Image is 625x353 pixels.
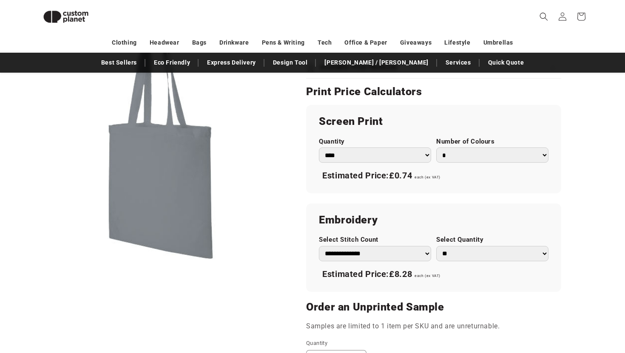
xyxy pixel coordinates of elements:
[262,35,305,50] a: Pens & Writing
[269,55,312,70] a: Design Tool
[203,55,260,70] a: Express Delivery
[479,261,625,353] iframe: Chat Widget
[484,55,528,70] a: Quick Quote
[306,85,561,99] h2: Print Price Calculators
[320,55,432,70] a: [PERSON_NAME] / [PERSON_NAME]
[219,35,249,50] a: Drinkware
[36,3,96,30] img: Custom Planet
[319,138,431,146] label: Quantity
[319,236,431,244] label: Select Stitch Count
[319,265,548,283] div: Estimated Price:
[441,55,475,70] a: Services
[112,35,137,50] a: Clothing
[344,35,387,50] a: Office & Paper
[306,339,493,347] label: Quantity
[319,167,548,185] div: Estimated Price:
[192,35,207,50] a: Bags
[389,170,412,181] span: £0.74
[436,236,548,244] label: Select Quantity
[319,213,548,227] h2: Embroidery
[36,13,285,261] media-gallery: Gallery Viewer
[319,115,548,128] h2: Screen Print
[415,175,440,179] span: each (ex VAT)
[415,274,440,278] span: each (ex VAT)
[483,35,513,50] a: Umbrellas
[306,320,561,333] p: Samples are limited to 1 item per SKU and are unreturnable.
[318,35,332,50] a: Tech
[97,55,141,70] a: Best Sellers
[306,300,561,314] h2: Order an Unprinted Sample
[400,35,432,50] a: Giveaways
[444,35,470,50] a: Lifestyle
[150,55,194,70] a: Eco Friendly
[436,138,548,146] label: Number of Colours
[389,269,412,279] span: £8.28
[534,7,553,26] summary: Search
[150,35,179,50] a: Headwear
